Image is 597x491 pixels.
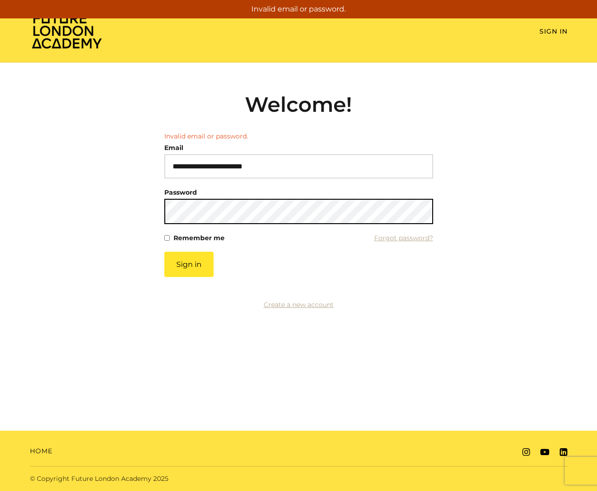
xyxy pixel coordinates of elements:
p: Invalid email or password. [4,4,593,15]
a: Sign In [539,27,568,35]
h2: Welcome! [164,92,433,117]
label: Remember me [174,231,225,244]
li: Invalid email or password. [164,132,433,141]
button: Sign in [164,252,214,277]
a: Forgot password? [374,231,433,244]
label: Password [164,186,197,199]
label: Email [164,141,183,154]
a: Home [30,446,52,456]
a: Create a new account [264,300,334,309]
img: Home Page [30,12,104,49]
div: © Copyright Future London Academy 2025 [23,474,299,484]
